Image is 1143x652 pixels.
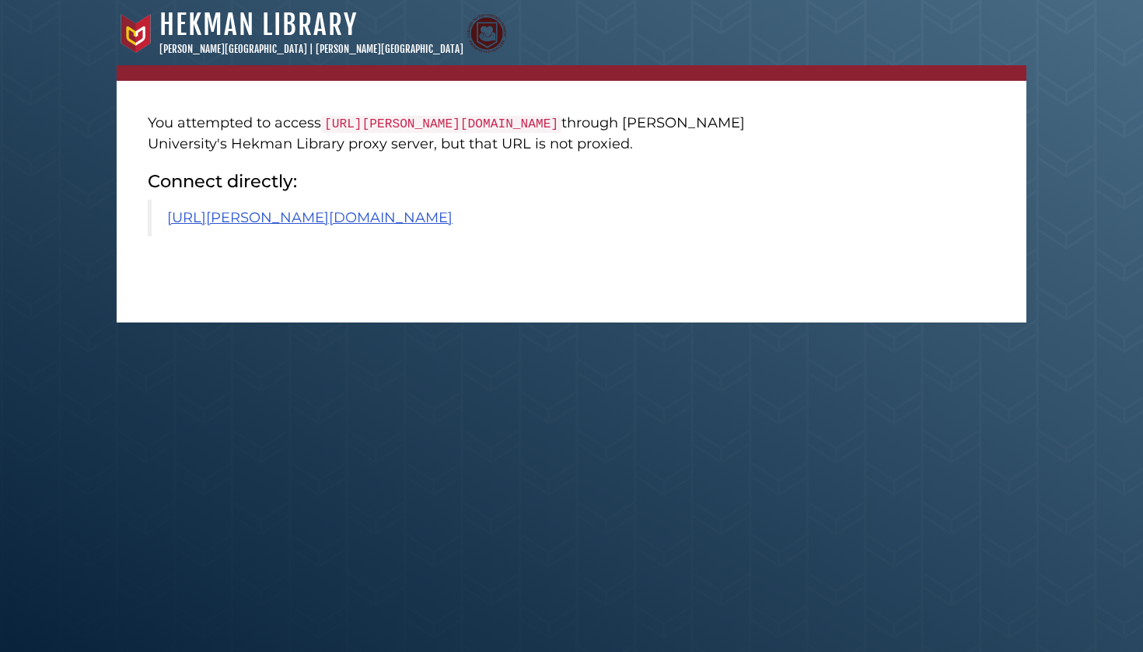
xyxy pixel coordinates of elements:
[148,170,774,192] h2: Connect directly:
[117,14,156,53] img: Calvin University
[159,42,463,58] p: [PERSON_NAME][GEOGRAPHIC_DATA] | [PERSON_NAME][GEOGRAPHIC_DATA]
[321,116,561,133] code: [URL][PERSON_NAME][DOMAIN_NAME]
[117,65,1026,81] nav: breadcrumb
[148,113,774,155] p: You attempted to access through [PERSON_NAME] University's Hekman Library proxy server, but that ...
[167,209,453,226] a: [URL][PERSON_NAME][DOMAIN_NAME]
[159,8,358,42] a: Hekman Library
[467,14,506,53] img: Calvin Theological Seminary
